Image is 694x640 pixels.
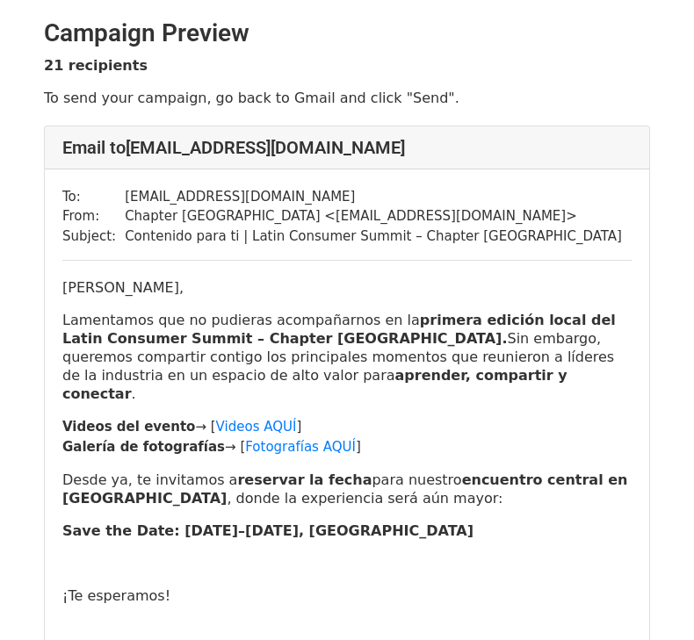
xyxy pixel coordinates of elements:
[62,227,125,247] td: Subject:
[62,522,474,539] strong: Save the Date: [DATE]–[DATE], [GEOGRAPHIC_DATA]
[216,419,297,435] a: Videos AQUÍ
[125,227,622,247] td: Contenido para ti | Latin Consumer Summit – Chapter [GEOGRAPHIC_DATA]
[62,586,632,605] p: ¡Te esperamos!
[62,437,632,457] li: → [ ]
[237,471,372,488] strong: reservar la fecha
[125,187,622,207] td: [EMAIL_ADDRESS][DOMAIN_NAME]
[62,471,632,507] p: Desde ya, te invitamos a para nuestro , donde la experiencia será aún mayor:
[62,311,632,403] p: Lamentamos que no pudieras acompañarnos en la Sin embargo, queremos compartir contigo los princip...
[44,18,650,48] h2: Campaign Preview
[62,137,632,158] h4: Email to [EMAIL_ADDRESS][DOMAIN_NAME]
[44,89,650,107] p: To send your campaign, go back to Gmail and click "Send".
[62,417,632,437] li: → [ ]
[62,187,125,207] td: To:
[44,57,148,74] strong: 21 recipients
[125,206,622,227] td: Chapter [GEOGRAPHIC_DATA] < [EMAIL_ADDRESS][DOMAIN_NAME] >
[62,206,125,227] td: From:
[62,367,567,402] strong: aprender, compartir y conectar
[62,439,225,455] strong: Galería de fotografías
[62,312,616,347] b: primera edición local del Latin Consumer Summit – Chapter [GEOGRAPHIC_DATA].
[245,439,356,455] a: Fotografías AQUÍ
[62,419,195,435] strong: Videos del evento
[62,471,627,507] b: encuentro central en [GEOGRAPHIC_DATA]
[62,278,632,297] p: [PERSON_NAME],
